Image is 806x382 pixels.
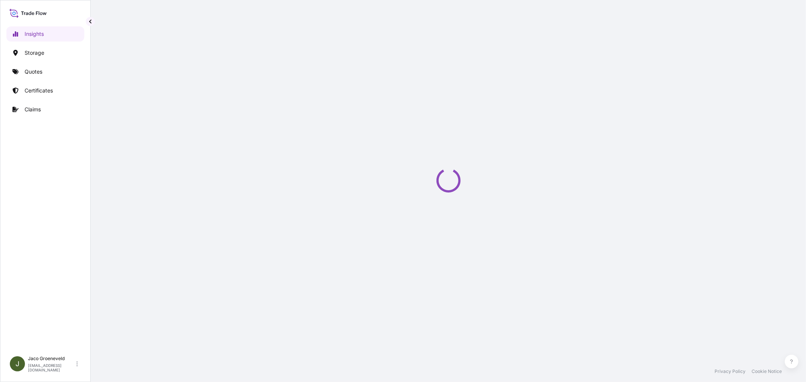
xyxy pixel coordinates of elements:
p: Quotes [25,68,42,75]
a: Certificates [6,83,84,98]
p: [EMAIL_ADDRESS][DOMAIN_NAME] [28,363,75,372]
a: Claims [6,102,84,117]
p: Jaco Groeneveld [28,356,75,362]
a: Privacy Policy [715,368,746,374]
a: Quotes [6,64,84,79]
p: Storage [25,49,44,57]
p: Certificates [25,87,53,94]
a: Insights [6,26,84,42]
a: Cookie Notice [752,368,782,374]
span: J [15,360,19,368]
p: Claims [25,106,41,113]
p: Insights [25,30,44,38]
a: Storage [6,45,84,60]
